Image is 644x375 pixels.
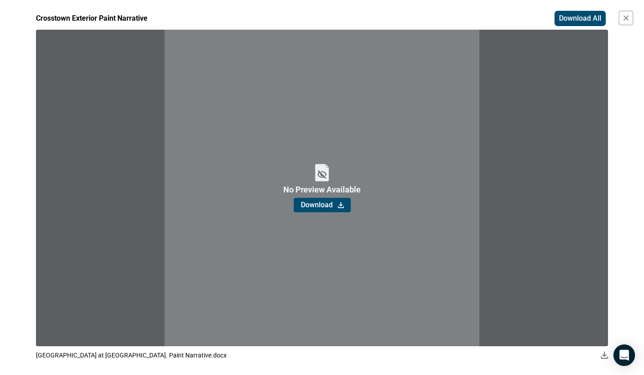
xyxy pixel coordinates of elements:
[36,14,148,23] span: Crosstown Exterior Paint Narrative
[283,185,361,194] span: No Preview Available
[613,344,635,366] div: Open Intercom Messenger
[36,351,227,360] span: [GEOGRAPHIC_DATA] at [GEOGRAPHIC_DATA]. Paint Narrative.docx
[294,198,351,212] button: Download
[559,14,601,23] span: Download All
[555,11,606,26] button: Download All
[301,201,333,210] span: Download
